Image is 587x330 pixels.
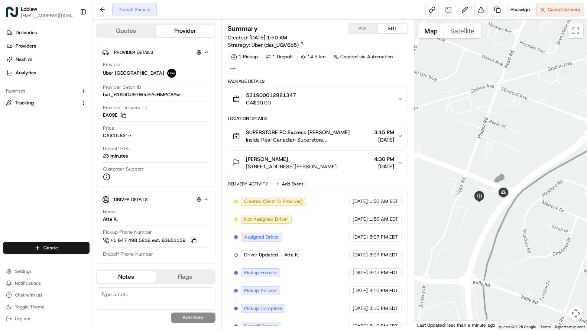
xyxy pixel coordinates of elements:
a: +1 647 498 5216 ext. 63651159 [103,236,198,245]
span: Pickup Complete [244,305,282,312]
span: +1 647 498 5216 ext. 63651159 [110,237,185,244]
div: Start new chat [33,71,122,78]
a: Providers [3,40,93,52]
a: Report a map error [555,325,585,329]
span: [DATE] [353,198,368,205]
a: Tracking [6,100,78,106]
button: Driver Details [102,193,209,206]
button: Tracking [3,97,90,109]
span: [DATE] [353,269,368,276]
div: 1 [412,151,420,159]
span: Created: [228,34,287,41]
span: [DATE] [353,323,368,330]
div: We're available if you need us! [33,78,102,84]
img: Klarizel Pensader [7,128,19,140]
span: Nash AI [16,56,32,63]
button: Show satellite imagery [444,23,481,38]
button: CA$15.82 [103,132,168,139]
p: Welcome 👋 [7,30,135,42]
span: [DATE] [374,136,394,143]
span: Settings [15,268,32,274]
span: Provider Batch ID [103,84,141,91]
span: CA$90.00 [246,99,296,106]
span: bat_R18DQU97WfuRIYvHMPC8Yw [103,91,180,98]
div: Atta K. [103,216,118,223]
span: Cancel Delivery [548,6,581,13]
div: 💻 [63,167,69,173]
span: Provider [103,61,121,68]
span: 3:07 PM EDT [369,252,398,258]
button: Chat with us! [3,290,90,300]
span: Log out [15,316,30,322]
span: [DATE] [353,305,368,312]
span: 4:30 PM [374,155,394,163]
button: Start new chat [126,73,135,82]
input: Clear [19,48,123,56]
a: Created via Automation [331,52,396,62]
button: [PERSON_NAME][STREET_ADDRESS][PERSON_NAME][PERSON_NAME]4:30 PM[DATE] [228,151,408,175]
div: Package Details [228,78,408,84]
span: 1:50 AM EDT [369,216,398,223]
span: Toggle Theme [15,304,45,310]
button: Add Event [273,179,306,188]
a: Open this area in Google Maps (opens a new window) [416,320,441,330]
span: 1:50 AM EDT [369,198,398,205]
span: [DATE] [353,216,368,223]
span: Assigned Driver [244,234,279,240]
button: Map camera controls [568,306,583,321]
span: Price [103,125,114,132]
span: 3:10 PM EDT [369,305,398,312]
span: 3:15 PM [374,129,394,136]
span: 10:49 AM [68,115,89,121]
span: Driver Updated [244,252,278,258]
div: 📗 [7,167,13,173]
a: Analytics [3,67,93,79]
span: [DATE] 1:50 AM [249,34,287,41]
button: EDT [378,24,408,33]
a: Powered byPylon [52,184,90,190]
a: 💻API Documentation [60,163,122,177]
img: Loblaw [6,6,18,18]
span: • [64,115,67,121]
span: [DATE] [353,252,368,258]
span: Provider Delivery ID [103,104,147,111]
button: Provider [156,25,215,37]
span: 3:10 PM EDT [369,323,398,330]
span: Created (Sent To Provider) [244,198,303,205]
button: Quotes [97,25,156,37]
button: 531900012881347CA$90.00 [228,87,408,111]
span: Create [43,245,58,251]
div: Favorites [3,85,90,97]
img: 1727276513143-84d647e1-66c0-4f92-a045-3c9f9f5dfd92 [16,71,29,84]
img: Nash [7,7,22,22]
span: Customer Support [103,166,144,172]
div: 23 minutes [103,153,128,159]
span: Pickup Arrived [244,287,277,294]
span: Pickup Phone Number [103,229,152,236]
button: CancelDelivery [536,3,584,16]
span: Pickup Enroute [244,269,277,276]
div: 6 [499,198,507,206]
button: Flags [156,271,215,283]
div: 14.5 km [298,52,329,62]
div: 5 [453,192,461,201]
button: Notifications [3,278,90,288]
span: Dropoff ETA [103,145,129,152]
button: Reassign [507,3,533,16]
button: Provider Details [102,46,209,58]
span: API Documentation [70,166,119,174]
span: Not Assigned Driver [244,216,288,223]
div: Last Updated: less than a minute ago [414,320,499,330]
span: Notifications [15,280,41,286]
span: Reassign [510,6,530,13]
span: Chat with us! [15,292,42,298]
a: Uber (dss_UQV6b5) [252,41,304,49]
span: Atta K. [284,252,299,258]
h3: Summary [228,25,258,32]
span: Providers [16,43,36,49]
span: 531900012881347 [246,91,296,99]
button: Loblaw [21,5,37,13]
a: Terms (opens in new tab) [540,325,551,329]
img: Loblaw 12 agents [7,108,19,120]
button: Create [3,242,90,254]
